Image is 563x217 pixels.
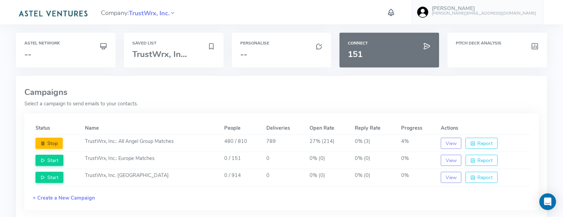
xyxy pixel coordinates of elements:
[417,7,428,18] img: user-image
[307,135,352,152] td: 27% (214)
[456,41,539,46] h6: Pitch Deck Analysis
[441,155,462,166] button: View
[221,135,264,152] td: 480 / 810
[221,169,264,186] td: 0 / 914
[132,41,215,46] h6: Saved List
[24,49,31,60] span: --
[348,49,362,60] span: 151
[441,138,462,149] button: View
[264,152,307,169] td: 0
[348,41,431,46] h6: Connect
[307,152,352,169] td: 0% (0)
[398,122,438,135] th: Progress
[82,122,221,135] th: Name
[264,169,307,186] td: 0
[82,135,221,152] td: TrustWrx, Inc.: All Angel Group Matches
[352,135,398,152] td: 0% (3)
[466,155,498,166] button: Report
[24,88,538,97] h3: Campaigns
[466,172,498,183] button: Report
[240,49,247,60] span: --
[438,122,530,135] th: Actions
[36,138,63,149] button: Stop
[352,152,398,169] td: 0% (0)
[82,152,221,169] td: TrustWrx, Inc.: Europe Matches
[264,122,307,135] th: Deliveries
[398,169,438,186] td: 0%
[33,122,82,135] th: Status
[539,193,556,210] div: Open Intercom Messenger
[221,122,264,135] th: People
[33,194,95,201] a: + Create a New Campaign
[129,9,170,17] a: TrustWrx, Inc.
[307,169,352,186] td: 0% (0)
[441,172,462,183] button: View
[101,6,176,18] span: Company:
[432,11,536,16] h6: [PERSON_NAME][EMAIL_ADDRESS][DOMAIN_NAME]
[352,122,398,135] th: Reply Rate
[36,172,63,183] button: Start
[398,135,438,152] td: 4%
[264,135,307,152] td: 789
[307,122,352,135] th: Open Rate
[132,49,187,60] span: TrustWrx, In...
[129,9,170,18] span: TrustWrx, Inc.
[432,6,536,11] h5: [PERSON_NAME]
[221,152,264,169] td: 0 / 151
[352,169,398,186] td: 0% (0)
[24,100,538,108] p: Select a campaign to send emails to your contacts.
[466,138,498,149] button: Report
[398,152,438,169] td: 0%
[82,169,221,186] td: TrustWrx, Inc. [GEOGRAPHIC_DATA]
[24,41,107,46] h6: Astel Network
[36,155,63,166] button: Start
[240,41,323,46] h6: Personalise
